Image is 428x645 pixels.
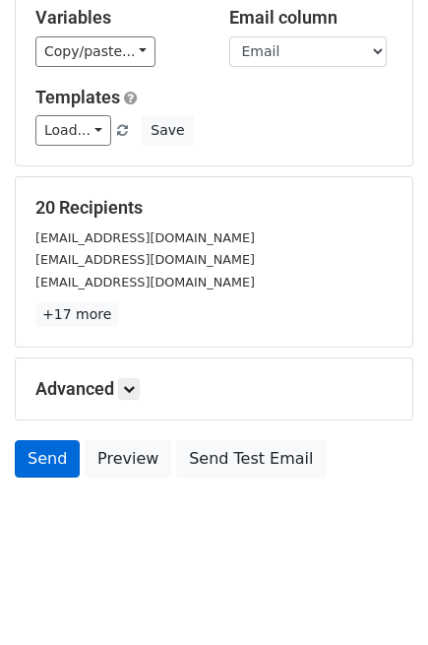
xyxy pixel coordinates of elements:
a: Copy/paste... [35,36,155,67]
a: +17 more [35,302,118,327]
h5: 20 Recipients [35,197,393,219]
small: [EMAIL_ADDRESS][DOMAIN_NAME] [35,252,255,267]
a: Preview [85,440,171,478]
h5: Email column [229,7,394,29]
small: [EMAIL_ADDRESS][DOMAIN_NAME] [35,275,255,290]
button: Save [142,115,193,146]
a: Send Test Email [176,440,326,478]
iframe: Chat Widget [330,550,428,645]
a: Send [15,440,80,478]
a: Load... [35,115,111,146]
small: [EMAIL_ADDRESS][DOMAIN_NAME] [35,230,255,245]
h5: Variables [35,7,200,29]
h5: Advanced [35,378,393,400]
a: Templates [35,87,120,107]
